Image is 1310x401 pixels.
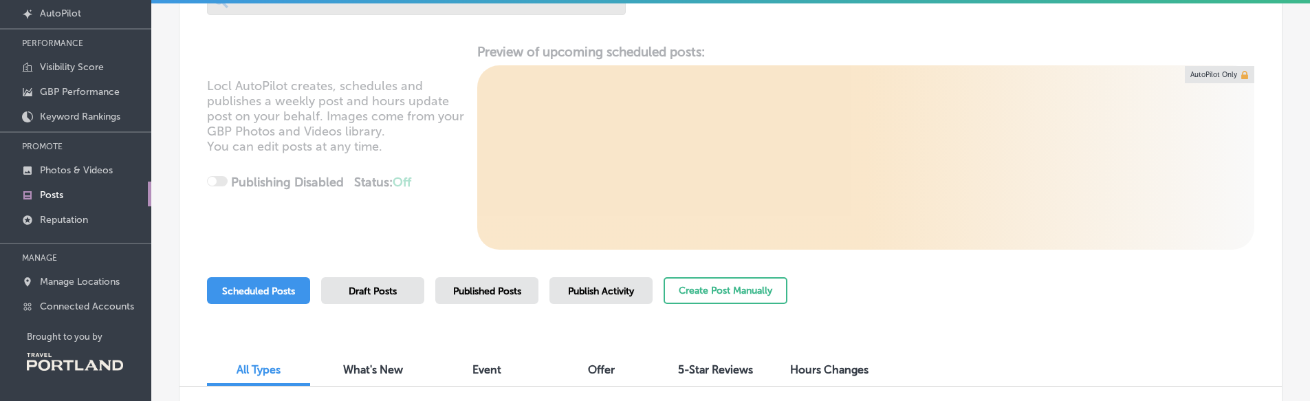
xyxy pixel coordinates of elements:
[40,164,113,176] p: Photos & Videos
[568,285,634,297] span: Publish Activity
[678,363,753,376] span: 5-Star Reviews
[40,86,120,98] p: GBP Performance
[790,363,869,376] span: Hours Changes
[453,285,521,297] span: Published Posts
[40,214,88,226] p: Reputation
[237,363,281,376] span: All Types
[40,61,104,73] p: Visibility Score
[27,353,123,371] img: Travel Portland
[222,285,295,297] span: Scheduled Posts
[40,301,134,312] p: Connected Accounts
[40,276,120,288] p: Manage Locations
[40,189,63,201] p: Posts
[472,363,501,376] span: Event
[40,111,120,122] p: Keyword Rankings
[349,285,397,297] span: Draft Posts
[588,363,615,376] span: Offer
[27,332,151,342] p: Brought to you by
[343,363,403,376] span: What's New
[664,277,787,304] button: Create Post Manually
[40,8,81,19] p: AutoPilot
